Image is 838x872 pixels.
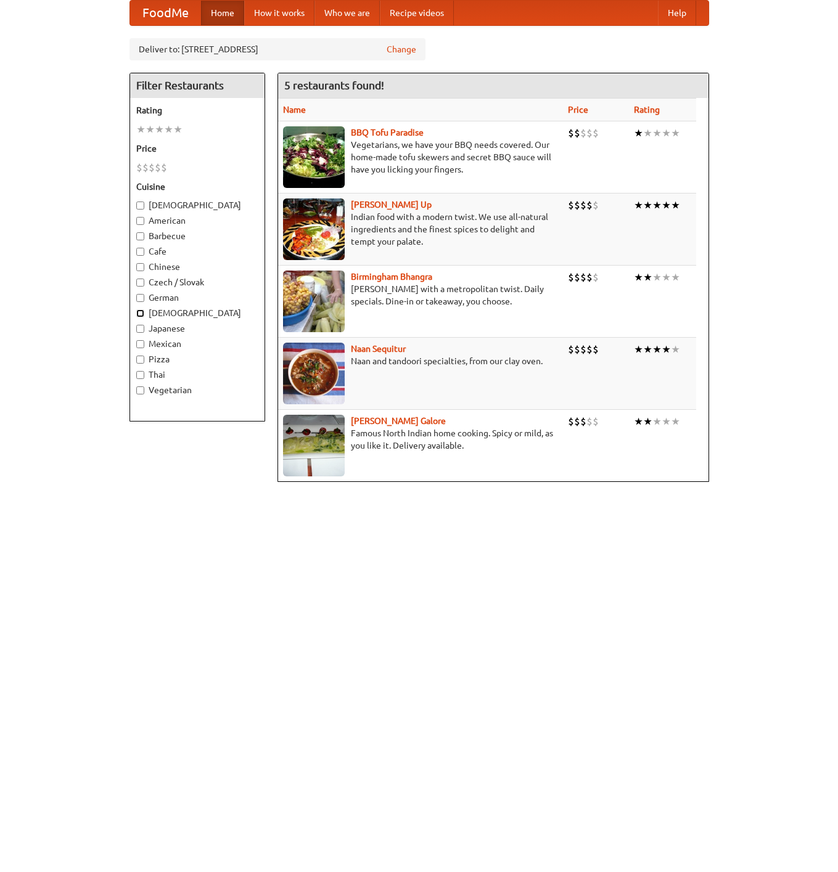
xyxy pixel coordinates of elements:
li: $ [574,343,580,356]
input: Pizza [136,356,144,364]
label: Thai [136,369,258,381]
li: ★ [662,126,671,140]
li: $ [136,161,142,174]
li: ★ [671,271,680,284]
li: $ [574,415,580,428]
li: $ [568,415,574,428]
input: Vegetarian [136,386,144,394]
a: Change [387,43,416,55]
li: $ [142,161,149,174]
li: ★ [634,271,643,284]
b: Naan Sequitur [351,344,406,354]
label: Vegetarian [136,384,258,396]
p: [PERSON_NAME] with a metropolitan twist. Daily specials. Dine-in or takeaway, you choose. [283,283,559,308]
label: Cafe [136,245,258,258]
a: Name [283,105,306,115]
li: $ [593,126,599,140]
input: Thai [136,371,144,379]
a: [PERSON_NAME] Up [351,200,432,210]
li: $ [586,198,593,212]
label: Mexican [136,338,258,350]
li: ★ [634,343,643,356]
h5: Price [136,142,258,155]
a: Home [201,1,244,25]
li: $ [593,415,599,428]
li: $ [593,343,599,356]
p: Vegetarians, we have your BBQ needs covered. Our home-made tofu skewers and secret BBQ sauce will... [283,139,559,176]
li: ★ [671,415,680,428]
li: $ [586,126,593,140]
li: ★ [634,415,643,428]
li: ★ [155,123,164,136]
h4: Filter Restaurants [130,73,265,98]
a: Rating [634,105,660,115]
a: Recipe videos [380,1,454,25]
input: [DEMOGRAPHIC_DATA] [136,309,144,317]
li: ★ [643,343,652,356]
img: bhangra.jpg [283,271,345,332]
li: ★ [643,271,652,284]
li: ★ [662,343,671,356]
li: $ [568,198,574,212]
li: ★ [146,123,155,136]
li: $ [568,271,574,284]
label: Japanese [136,322,258,335]
li: $ [574,271,580,284]
p: Famous North Indian home cooking. Spicy or mild, as you like it. Delivery available. [283,427,559,452]
li: ★ [662,271,671,284]
li: ★ [662,415,671,428]
img: curryup.jpg [283,198,345,260]
input: German [136,294,144,302]
li: $ [574,126,580,140]
li: $ [580,271,586,284]
input: Barbecue [136,232,144,240]
li: ★ [652,198,662,212]
li: $ [580,415,586,428]
li: ★ [643,415,652,428]
li: ★ [634,198,643,212]
a: Help [658,1,696,25]
h5: Cuisine [136,181,258,193]
li: ★ [173,123,183,136]
li: ★ [671,198,680,212]
li: $ [593,198,599,212]
a: Price [568,105,588,115]
li: ★ [652,343,662,356]
li: $ [568,126,574,140]
li: $ [580,198,586,212]
li: ★ [164,123,173,136]
a: Birmingham Bhangra [351,272,432,282]
input: Cafe [136,248,144,256]
li: ★ [671,126,680,140]
label: German [136,291,258,304]
input: Japanese [136,325,144,333]
label: Chinese [136,261,258,273]
input: Mexican [136,340,144,348]
a: How it works [244,1,314,25]
a: [PERSON_NAME] Galore [351,416,446,426]
li: $ [586,271,593,284]
ng-pluralize: 5 restaurants found! [284,79,384,91]
label: Barbecue [136,230,258,242]
li: ★ [671,343,680,356]
li: ★ [662,198,671,212]
img: tofuparadise.jpg [283,126,345,188]
li: $ [149,161,155,174]
input: Chinese [136,263,144,271]
li: $ [586,415,593,428]
label: [DEMOGRAPHIC_DATA] [136,307,258,319]
img: naansequitur.jpg [283,343,345,404]
li: $ [580,343,586,356]
input: [DEMOGRAPHIC_DATA] [136,202,144,210]
a: Who we are [314,1,380,25]
img: currygalore.jpg [283,415,345,476]
li: ★ [643,126,652,140]
li: ★ [136,123,146,136]
li: ★ [652,126,662,140]
p: Indian food with a modern twist. We use all-natural ingredients and the finest spices to delight ... [283,211,559,248]
li: $ [568,343,574,356]
h5: Rating [136,104,258,116]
